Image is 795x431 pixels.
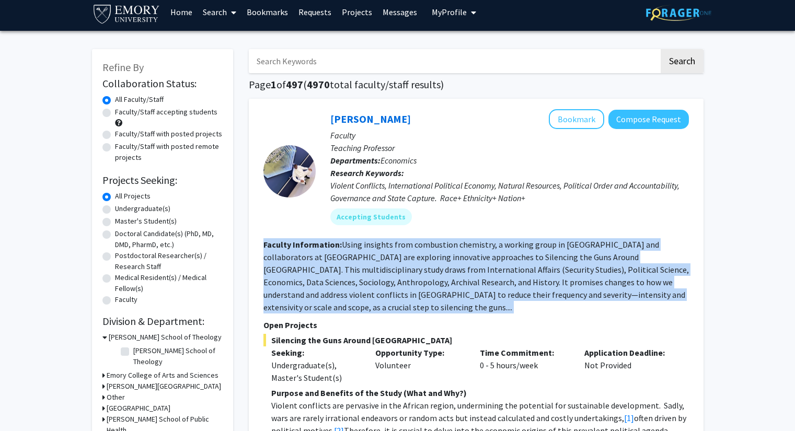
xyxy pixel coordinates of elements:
[102,61,144,74] span: Refine By
[330,208,412,225] mat-chip: Accepting Students
[646,5,711,21] img: ForagerOne Logo
[107,403,170,414] h3: [GEOGRAPHIC_DATA]
[115,94,164,105] label: All Faculty/Staff
[271,388,467,398] strong: Purpose and Benefits of the Study (What and Why?)
[8,384,44,423] iframe: Chat
[102,77,223,90] h2: Collaboration Status:
[330,168,404,178] b: Research Keywords:
[584,346,673,359] p: Application Deadline:
[107,370,218,381] h3: Emory College of Arts and Sciences
[271,78,276,91] span: 1
[263,239,342,250] b: Faculty Information:
[107,392,125,403] h3: Other
[115,203,170,214] label: Undergraduate(s)
[624,413,634,423] a: [1]
[107,381,221,392] h3: [PERSON_NAME][GEOGRAPHIC_DATA]
[263,239,689,312] fg-read-more: Using insights from combustion chemistry, a working group in [GEOGRAPHIC_DATA] and collaborators ...
[115,250,223,272] label: Postdoctoral Researcher(s) / Research Staff
[115,107,217,118] label: Faculty/Staff accepting students
[286,78,303,91] span: 497
[577,346,681,384] div: Not Provided
[115,141,223,163] label: Faculty/Staff with posted remote projects
[608,110,689,129] button: Compose Request to Melvin Ayogu
[271,346,360,359] p: Seeking:
[133,345,220,367] label: [PERSON_NAME] School of Theology
[115,216,177,227] label: Master's Student(s)
[115,228,223,250] label: Doctoral Candidate(s) (PhD, MD, DMD, PharmD, etc.)
[549,109,604,129] button: Add Melvin Ayogu to Bookmarks
[480,346,569,359] p: Time Commitment:
[472,346,577,384] div: 0 - 5 hours/week
[249,78,704,91] h1: Page of ( total faculty/staff results)
[249,49,659,73] input: Search Keywords
[367,346,472,384] div: Volunteer
[102,174,223,187] h2: Projects Seeking:
[109,332,222,343] h3: [PERSON_NAME] School of Theology
[661,49,704,73] button: Search
[330,155,381,166] b: Departments:
[115,129,222,139] label: Faculty/Staff with posted projects
[330,142,689,154] p: Teaching Professor
[263,319,689,331] p: Open Projects
[115,191,151,202] label: All Projects
[375,346,464,359] p: Opportunity Type:
[381,155,417,166] span: Economics
[102,315,223,328] h2: Division & Department:
[263,334,689,346] span: Silencing the Guns Around [GEOGRAPHIC_DATA]
[330,129,689,142] p: Faculty
[115,272,223,294] label: Medical Resident(s) / Medical Fellow(s)
[92,2,162,25] img: Emory University Logo
[307,78,330,91] span: 4970
[115,294,137,305] label: Faculty
[432,7,467,17] span: My Profile
[330,112,411,125] a: [PERSON_NAME]
[330,179,689,204] div: Violent Conflicts, International Political Economy, Natural Resources, Political Order and Accoun...
[271,359,360,384] div: Undergraduate(s), Master's Student(s)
